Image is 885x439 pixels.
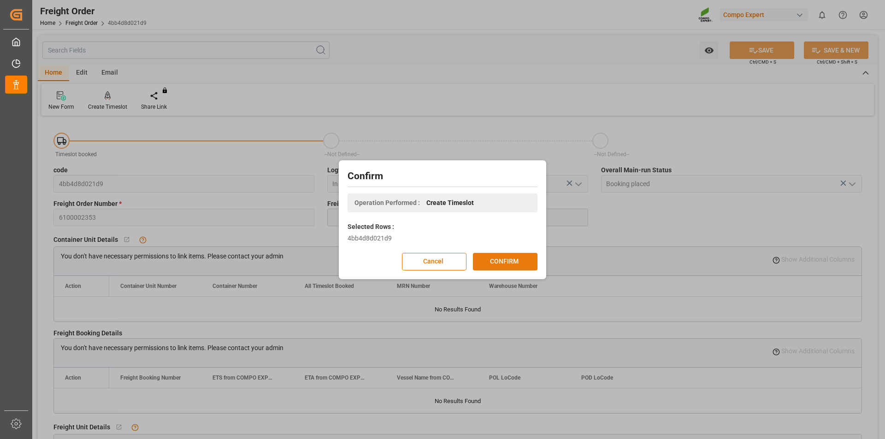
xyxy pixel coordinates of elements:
[348,222,394,232] label: Selected Rows :
[426,198,474,208] span: Create Timeslot
[348,169,537,184] h2: Confirm
[354,198,420,208] span: Operation Performed :
[348,234,537,243] div: 4bb4d8d021d9
[473,253,537,270] button: CONFIRM
[402,253,466,270] button: Cancel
